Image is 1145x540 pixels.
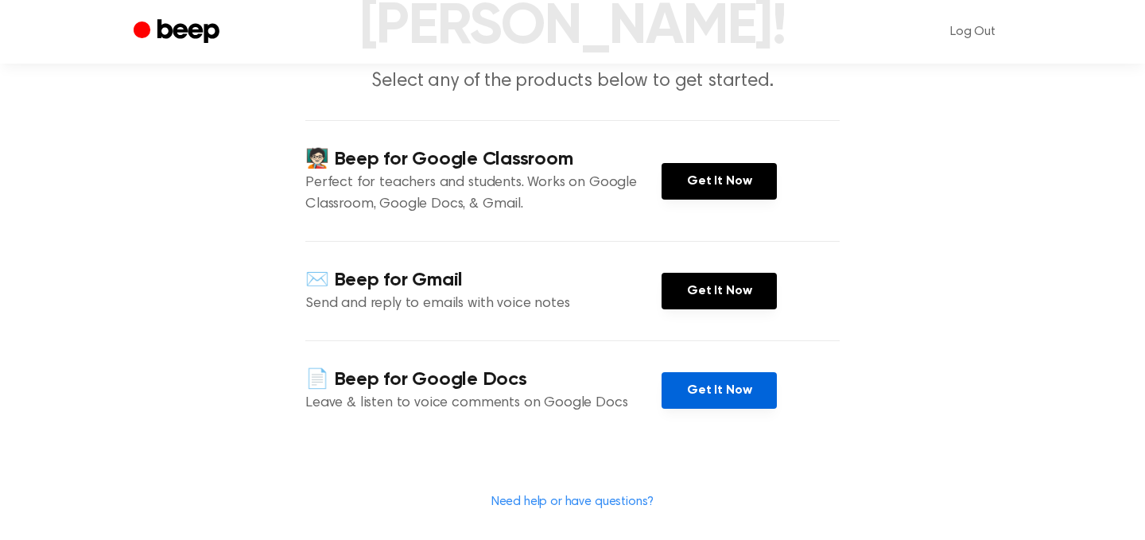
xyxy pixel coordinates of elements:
[305,293,662,315] p: Send and reply to emails with voice notes
[662,273,777,309] a: Get It Now
[491,495,654,508] a: Need help or have questions?
[305,146,662,173] h4: 🧑🏻‍🏫 Beep for Google Classroom
[305,367,662,393] h4: 📄 Beep for Google Docs
[934,13,1011,51] a: Log Out
[662,372,777,409] a: Get It Now
[267,68,878,95] p: Select any of the products below to get started.
[134,17,223,48] a: Beep
[305,393,662,414] p: Leave & listen to voice comments on Google Docs
[662,163,777,200] a: Get It Now
[305,173,662,216] p: Perfect for teachers and students. Works on Google Classroom, Google Docs, & Gmail.
[305,267,662,293] h4: ✉️ Beep for Gmail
